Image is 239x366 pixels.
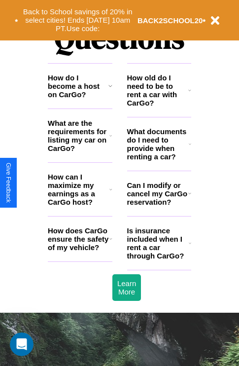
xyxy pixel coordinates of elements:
button: Learn More [112,274,141,301]
div: Give Feedback [5,163,12,203]
h3: How can I maximize my earnings as a CarGo host? [48,173,109,206]
button: Back to School savings of 20% in select cities! Ends [DATE] 10am PT.Use code: [18,5,137,36]
h3: Can I modify or cancel my CarGo reservation? [127,181,188,206]
h3: What documents do I need to provide when renting a car? [127,127,189,161]
h3: How does CarGo ensure the safety of my vehicle? [48,226,109,252]
iframe: Intercom live chat [10,332,34,356]
h3: How do I become a host on CarGo? [48,73,108,99]
h3: What are the requirements for listing my car on CarGo? [48,119,109,152]
h3: How old do I need to be to rent a car with CarGo? [127,73,189,107]
h3: Is insurance included when I rent a car through CarGo? [127,226,189,260]
b: BACK2SCHOOL20 [137,16,203,25]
